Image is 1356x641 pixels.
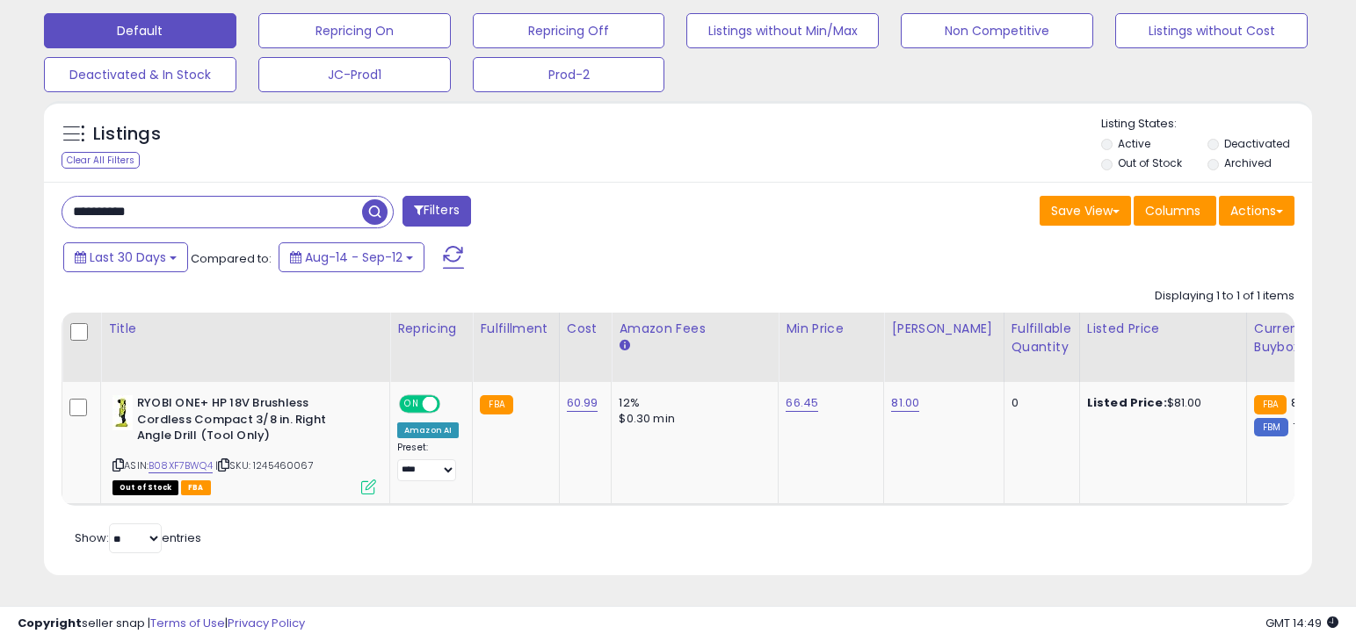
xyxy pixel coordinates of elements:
[1265,615,1338,631] span: 2025-10-14 14:49 GMT
[397,320,465,338] div: Repricing
[401,397,423,412] span: ON
[1254,320,1345,357] div: Current Buybox Price
[1101,116,1312,133] p: Listing States:
[1291,394,1302,411] span: 81
[1293,419,1324,436] span: 78.49
[1224,136,1290,151] label: Deactivated
[686,13,879,48] button: Listings without Min/Max
[181,480,211,495] span: FBA
[1087,394,1167,411] b: Listed Price:
[402,196,471,227] button: Filters
[1224,155,1272,170] label: Archived
[258,13,451,48] button: Repricing On
[1219,196,1294,226] button: Actions
[90,248,166,266] span: Last 30 Days
[1118,155,1182,170] label: Out of Stock
[93,122,161,147] h5: Listings
[258,57,451,92] button: JC-Prod1
[901,13,1093,48] button: Non Competitive
[473,13,665,48] button: Repricing Off
[137,395,351,449] b: RYOBI ONE+ HP 18V Brushless Cordless Compact 3/8 in. Right Angle Drill (Tool Only)
[397,442,459,481] div: Preset:
[1087,320,1239,338] div: Listed Price
[279,242,424,272] button: Aug-14 - Sep-12
[891,320,996,338] div: [PERSON_NAME]
[112,395,376,493] div: ASIN:
[228,615,305,631] a: Privacy Policy
[567,320,605,338] div: Cost
[1134,196,1216,226] button: Columns
[150,615,225,631] a: Terms of Use
[567,394,598,412] a: 60.99
[1118,136,1150,151] label: Active
[619,338,629,354] small: Amazon Fees.
[112,480,178,495] span: All listings that are currently out of stock and unavailable for purchase on Amazon
[473,57,665,92] button: Prod-2
[786,320,876,338] div: Min Price
[75,529,201,546] span: Show: entries
[1087,395,1233,411] div: $81.00
[1254,418,1288,436] small: FBM
[619,395,765,411] div: 12%
[44,57,236,92] button: Deactivated & In Stock
[63,242,188,272] button: Last 30 Days
[619,320,771,338] div: Amazon Fees
[44,13,236,48] button: Default
[480,320,551,338] div: Fulfillment
[18,616,305,632] div: seller snap | |
[62,152,140,169] div: Clear All Filters
[1145,202,1200,220] span: Columns
[191,250,272,267] span: Compared to:
[1254,395,1287,414] small: FBA
[108,320,382,338] div: Title
[619,411,765,427] div: $0.30 min
[786,394,818,412] a: 66.45
[215,458,314,472] span: | SKU: 1245460067
[1012,320,1072,357] div: Fulfillable Quantity
[397,422,459,438] div: Amazon AI
[891,394,919,412] a: 81.00
[1012,395,1066,411] div: 0
[1040,196,1131,226] button: Save View
[305,248,402,266] span: Aug-14 - Sep-12
[480,395,512,414] small: FBA
[1155,288,1294,305] div: Displaying 1 to 1 of 1 items
[1115,13,1308,48] button: Listings without Cost
[18,615,82,631] strong: Copyright
[438,397,466,412] span: OFF
[112,395,133,430] img: 31OtmzkGXNL._SL40_.jpg
[149,458,213,473] a: B08XF7BWQ4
